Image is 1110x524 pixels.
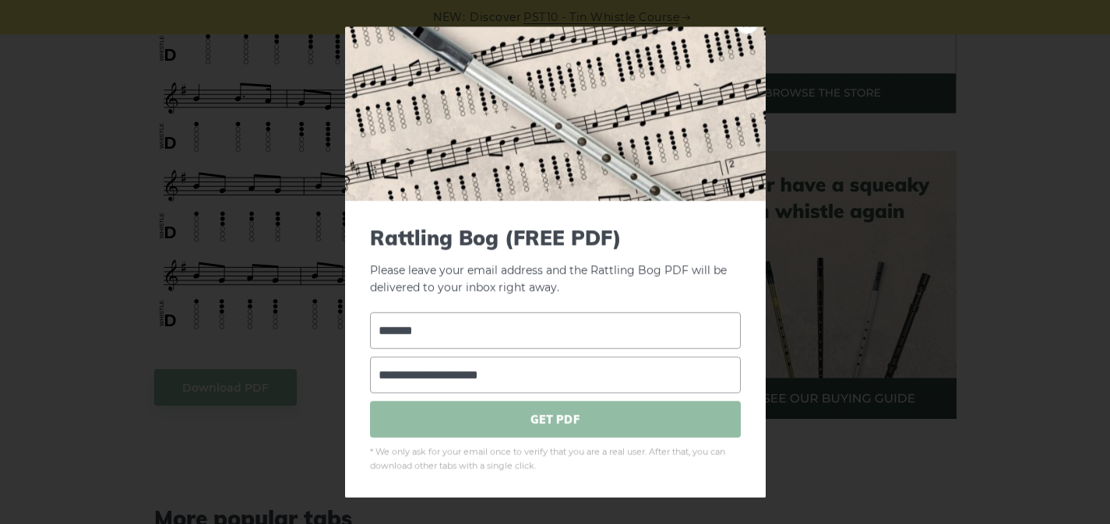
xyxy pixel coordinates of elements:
span: GET PDF [370,401,741,438]
span: Rattling Bog (FREE PDF) [370,226,741,250]
img: Tin Whistle Tab Preview [345,6,766,201]
p: Please leave your email address and the Rattling Bog PDF will be delivered to your inbox right away. [370,226,741,297]
span: * We only ask for your email once to verify that you are a real user. After that, you can downloa... [370,445,741,473]
a: × [735,11,759,34]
